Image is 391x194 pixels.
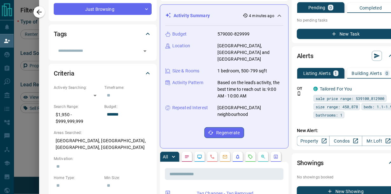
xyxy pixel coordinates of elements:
p: Motivation: [54,156,152,162]
h2: Tags [54,29,67,39]
p: Timeframe: [104,85,152,90]
svg: Lead Browsing Activity [197,154,202,159]
svg: Emails [223,154,228,159]
svg: Listing Alerts [235,154,240,159]
h2: Showings [297,158,324,168]
div: condos.ca [313,87,318,91]
p: $1,950 - $999,999,999 [54,110,101,127]
a: Condos [329,136,362,146]
p: 1 bedroom, 500-799 sqft [217,68,267,74]
span: sale price range: 539100,812900 [316,95,385,102]
p: Building Alerts [352,71,382,76]
p: [GEOGRAPHIC_DATA] neighbourhood [217,104,283,118]
div: Activity Summary4 minutes ago [165,10,283,22]
p: 0 [386,71,388,76]
p: All [163,155,168,159]
p: Budget [172,31,187,37]
p: [GEOGRAPHIC_DATA], [GEOGRAPHIC_DATA], [GEOGRAPHIC_DATA], [GEOGRAPHIC_DATA] [54,136,152,153]
svg: Notes [184,154,189,159]
p: Completed [360,6,382,10]
p: Activity Summary [174,12,210,19]
div: Just Browsing [54,3,152,15]
svg: Agent Actions [273,154,278,159]
p: Actively Searching: [54,85,101,90]
p: Based on the lead's activity, the best time to reach out is: 9:00 AM - 10:00 AM [217,79,283,99]
svg: Calls [210,154,215,159]
p: 1 [335,71,337,76]
p: 579000-829999 [217,31,250,37]
svg: Requests [248,154,253,159]
p: Size & Rooms [172,68,200,74]
p: 4 minutes ago [249,13,274,19]
p: [GEOGRAPHIC_DATA], [GEOGRAPHIC_DATA] and [GEOGRAPHIC_DATA] [217,43,283,63]
p: Activity Pattern [172,79,203,86]
svg: Push Notification Only [297,91,301,96]
p: Pending [308,5,326,10]
p: Min Size: [104,175,152,181]
button: Regenerate [204,127,244,138]
p: Areas Searched: [54,130,152,136]
p: Location [172,43,190,49]
p: Off [297,86,310,91]
p: Budget: [104,104,152,110]
p: Listing Alerts [303,71,331,76]
p: 0 [329,5,332,10]
span: bathrooms: 1 [316,112,342,118]
h2: Alerts [297,51,313,61]
div: Tags [54,26,152,42]
span: size range: 450,878 [316,104,358,110]
p: Search Range: [54,104,101,110]
p: Home Type: [54,175,101,181]
div: Criteria [54,66,152,81]
a: Tailored For You [320,86,352,91]
button: Open [141,47,149,56]
a: Property [297,136,330,146]
p: Repeated Interest [172,104,208,111]
svg: Opportunities [261,154,266,159]
h2: Criteria [54,68,74,78]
